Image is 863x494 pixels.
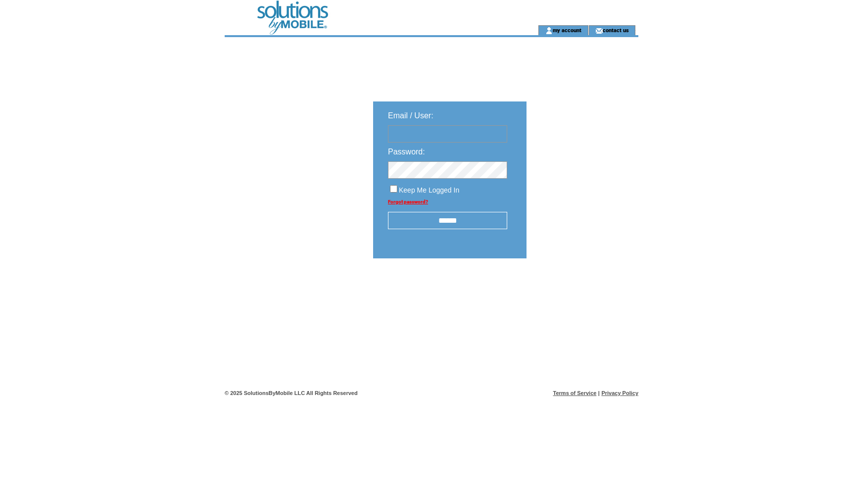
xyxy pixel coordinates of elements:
span: Password: [388,148,425,156]
span: Keep Me Logged In [399,186,459,194]
a: my account [553,27,581,33]
span: Email / User: [388,111,433,120]
span: | [598,390,600,396]
a: Forgot password? [388,199,428,204]
img: transparent.png;jsessionid=CF90680F56D8AB19A5CA698AEC9EB143 [555,283,605,296]
img: contact_us_icon.gif;jsessionid=CF90680F56D8AB19A5CA698AEC9EB143 [595,27,603,35]
img: account_icon.gif;jsessionid=CF90680F56D8AB19A5CA698AEC9EB143 [545,27,553,35]
a: Terms of Service [553,390,597,396]
a: Privacy Policy [601,390,638,396]
span: © 2025 SolutionsByMobile LLC All Rights Reserved [225,390,358,396]
a: contact us [603,27,629,33]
